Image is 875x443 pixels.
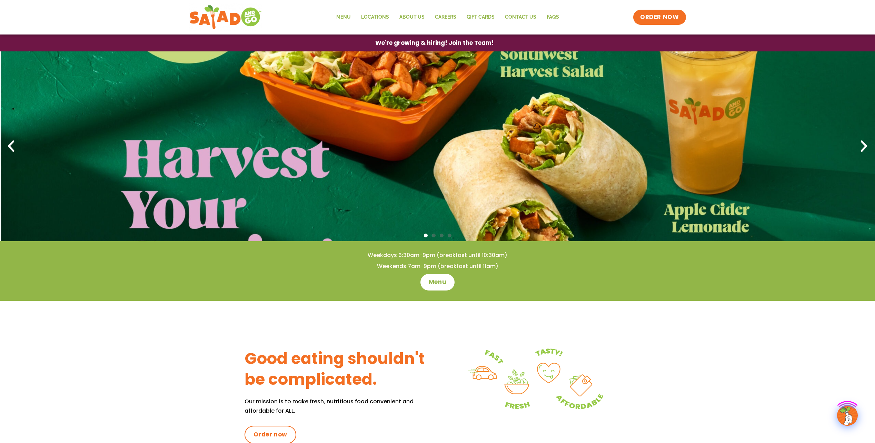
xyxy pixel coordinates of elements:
[356,9,394,25] a: Locations
[432,234,436,237] span: Go to slide 2
[14,252,861,259] h4: Weekdays 6:30am-9pm (breakfast until 10:30am)
[331,9,564,25] nav: Menu
[429,278,446,286] span: Menu
[245,397,438,415] p: Our mission is to make fresh, nutritious food convenient and affordable for ALL.
[375,40,494,46] span: We're growing & hiring! Join the Team!
[541,9,564,25] a: FAQs
[331,9,356,25] a: Menu
[253,431,287,439] span: Order now
[500,9,541,25] a: Contact Us
[394,9,430,25] a: About Us
[424,234,428,237] span: Go to slide 1
[640,13,679,21] span: ORDER NOW
[365,35,504,51] a: We're growing & hiring! Join the Team!
[14,263,861,270] h4: Weekends 7am-9pm (breakfast until 11am)
[430,9,461,25] a: Careers
[440,234,444,237] span: Go to slide 3
[420,274,455,291] a: Menu
[461,9,500,25] a: GIFT CARDS
[633,10,686,25] a: ORDER NOW
[3,139,19,154] div: Previous slide
[245,348,438,390] h3: Good eating shouldn't be complicated.
[189,3,262,31] img: new-SAG-logo-768×292
[448,234,451,237] span: Go to slide 4
[856,139,872,154] div: Next slide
